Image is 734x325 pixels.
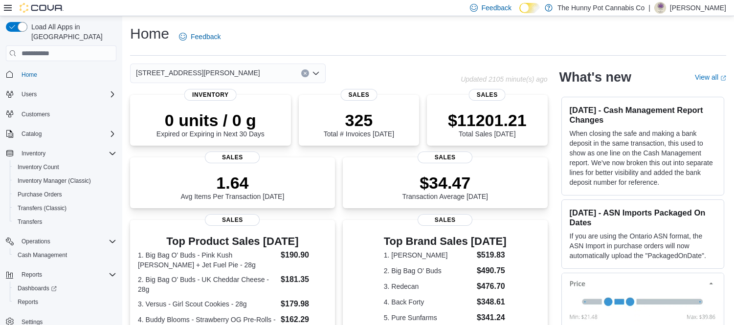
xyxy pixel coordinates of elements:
span: Dashboards [18,284,57,292]
span: Customers [22,110,50,118]
input: Dark Mode [519,3,540,13]
p: The Hunny Pot Cannabis Co [557,2,645,14]
dt: 1. [PERSON_NAME] [384,250,473,260]
a: Reports [14,296,42,308]
a: Cash Management [14,249,71,261]
span: Catalog [22,130,42,138]
dd: $179.98 [281,298,327,310]
dd: $490.75 [477,265,507,277]
dd: $341.24 [477,312,507,324]
div: Transaction Average [DATE] [402,173,488,200]
a: Dashboards [10,282,120,295]
button: Reports [10,295,120,309]
span: Dark Mode [519,13,520,14]
span: Cash Management [18,251,67,259]
dt: 4. Back Forty [384,297,473,307]
dt: 1. Big Bag O' Buds - Pink Kush [PERSON_NAME] + Jet Fuel Pie - 28g [138,250,277,270]
button: Users [2,87,120,101]
span: Feedback [191,32,221,42]
a: Customers [18,108,54,120]
span: Operations [18,236,116,247]
span: Reports [22,271,42,279]
span: Sales [418,152,472,163]
span: Customers [18,108,116,120]
span: Sales [205,214,260,226]
h3: [DATE] - ASN Imports Packaged On Dates [570,208,716,227]
button: Catalog [2,127,120,141]
span: Users [18,88,116,100]
span: Reports [18,298,38,306]
span: Reports [18,269,116,281]
button: Inventory Count [10,160,120,174]
p: | [648,2,650,14]
span: Sales [340,89,377,101]
div: Avg Items Per Transaction [DATE] [180,173,284,200]
span: Home [18,68,116,80]
h3: Top Brand Sales [DATE] [384,236,507,247]
button: Catalog [18,128,45,140]
span: Transfers [18,218,42,226]
span: Reports [14,296,116,308]
p: Updated 2105 minute(s) ago [461,75,547,83]
dd: $190.90 [281,249,327,261]
dt: 2. Big Bag O' Buds [384,266,473,276]
button: Open list of options [312,69,320,77]
button: Operations [18,236,54,247]
h2: What's new [559,69,631,85]
button: Transfers (Classic) [10,201,120,215]
span: Feedback [482,3,512,13]
div: Expired or Expiring in Next 30 Days [156,110,265,138]
p: 1.64 [180,173,284,193]
div: Total Sales [DATE] [448,110,527,138]
button: Reports [18,269,46,281]
dd: $476.70 [477,281,507,292]
span: Inventory [22,150,45,157]
a: Inventory Manager (Classic) [14,175,95,187]
p: 325 [324,110,394,130]
p: [PERSON_NAME] [670,2,726,14]
h3: Top Product Sales [DATE] [138,236,327,247]
img: Cova [20,3,64,13]
dt: 5. Pure Sunfarms [384,313,473,323]
span: Inventory [184,89,237,101]
a: Feedback [175,27,224,46]
dd: $519.83 [477,249,507,261]
p: When closing the safe and making a bank deposit in the same transaction, this used to show as one... [570,129,716,187]
dt: 3. Redecan [384,282,473,291]
span: Inventory Manager (Classic) [18,177,91,185]
button: Cash Management [10,248,120,262]
div: Suzi Strand [654,2,666,14]
a: Transfers (Classic) [14,202,70,214]
dt: 3. Versus - Girl Scout Cookies - 28g [138,299,277,309]
span: Catalog [18,128,116,140]
a: Transfers [14,216,46,228]
span: Transfers [14,216,116,228]
span: Inventory Count [14,161,116,173]
button: Customers [2,107,120,121]
p: $11201.21 [448,110,527,130]
a: Home [18,69,41,81]
span: Purchase Orders [18,191,62,198]
a: Dashboards [14,282,61,294]
span: Inventory Manager (Classic) [14,175,116,187]
dd: $348.61 [477,296,507,308]
button: Inventory Manager (Classic) [10,174,120,188]
span: Cash Management [14,249,116,261]
span: Sales [418,214,472,226]
span: Purchase Orders [14,189,116,200]
span: Transfers (Classic) [18,204,67,212]
div: Total # Invoices [DATE] [324,110,394,138]
button: Purchase Orders [10,188,120,201]
span: [STREET_ADDRESS][PERSON_NAME] [136,67,260,79]
button: Operations [2,235,120,248]
dd: $181.35 [281,274,327,285]
span: Operations [22,238,50,245]
a: Purchase Orders [14,189,66,200]
p: 0 units / 0 g [156,110,265,130]
span: Dashboards [14,282,116,294]
button: Clear input [301,69,309,77]
dt: 2. Big Bag O' Buds - UK Cheddar Cheese - 28g [138,275,277,294]
h1: Home [130,24,169,43]
h3: [DATE] - Cash Management Report Changes [570,105,716,125]
p: $34.47 [402,173,488,193]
